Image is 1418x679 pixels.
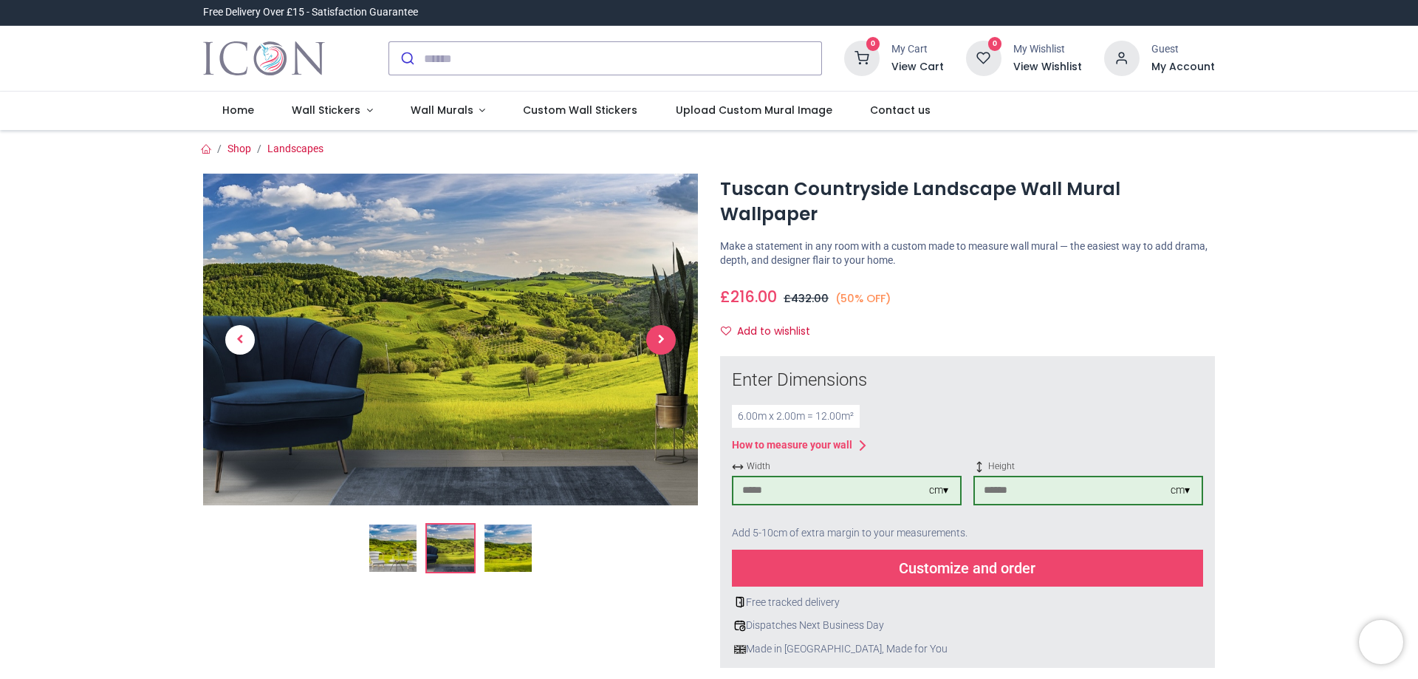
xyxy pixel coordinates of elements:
[484,525,532,572] img: WS-42200-03
[720,286,777,307] span: £
[891,60,944,75] a: View Cart
[732,550,1203,587] div: Customize and order
[267,143,323,154] a: Landscapes
[732,460,962,473] span: Width
[203,174,698,505] img: WS-42200-02
[203,5,418,20] div: Free Delivery Over £15 - Satisfaction Guarantee
[624,223,698,455] a: Next
[369,525,417,572] img: Tuscan Countryside Landscape Wall Mural Wallpaper
[720,177,1215,228] h1: Tuscan Countryside Landscape Wall Mural Wallpaper
[427,525,474,572] img: WS-42200-02
[732,642,1203,657] div: Made in [GEOGRAPHIC_DATA], Made for You
[203,38,325,79] img: Icon Wall Stickers
[1151,60,1215,75] a: My Account
[1359,620,1403,664] iframe: Brevo live chat
[227,143,251,154] a: Shop
[866,37,880,51] sup: 0
[411,103,473,117] span: Wall Murals
[870,103,931,117] span: Contact us
[523,103,637,117] span: Custom Wall Stickers
[784,291,829,306] span: £
[676,103,832,117] span: Upload Custom Mural Image
[734,644,746,655] img: uk
[732,405,860,429] div: 6.00 m x 2.00 m = 12.00 m²
[389,42,424,75] button: Submit
[1151,42,1215,57] div: Guest
[988,37,1002,51] sup: 0
[905,5,1215,20] iframe: Customer reviews powered by Trustpilot
[720,239,1215,268] p: Make a statement in any room with a custom made to measure wall mural — the easiest way to add dr...
[835,291,891,307] small: (50% OFF)
[791,291,829,306] span: 432.00
[225,325,255,355] span: Previous
[730,286,777,307] span: 216.00
[1013,42,1082,57] div: My Wishlist
[929,483,948,498] div: cm ▾
[203,38,325,79] a: Logo of Icon Wall Stickers
[732,596,1203,610] div: Free tracked delivery
[732,618,1203,633] div: Dispatches Next Business Day
[646,325,676,355] span: Next
[1171,483,1190,498] div: cm ▾
[273,92,391,130] a: Wall Stickers
[966,52,1001,64] a: 0
[1013,60,1082,75] a: View Wishlist
[222,103,254,117] span: Home
[720,319,823,344] button: Add to wishlistAdd to wishlist
[721,326,731,336] i: Add to wishlist
[891,42,944,57] div: My Cart
[732,517,1203,550] div: Add 5-10cm of extra margin to your measurements.
[732,438,852,453] div: How to measure your wall
[391,92,504,130] a: Wall Murals
[844,52,880,64] a: 0
[732,368,1203,393] div: Enter Dimensions
[973,460,1203,473] span: Height
[292,103,360,117] span: Wall Stickers
[203,223,277,455] a: Previous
